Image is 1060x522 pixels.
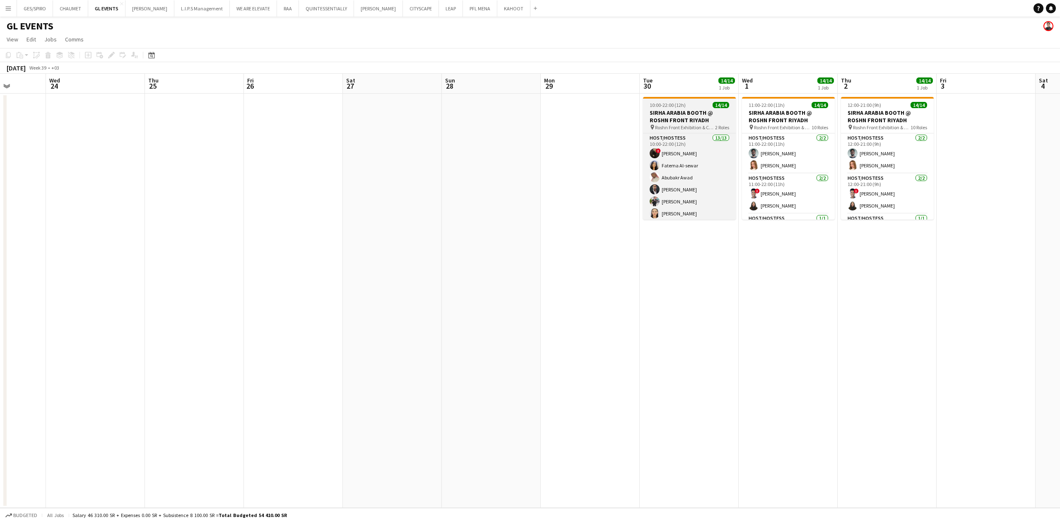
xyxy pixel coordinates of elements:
[3,34,22,45] a: View
[755,188,760,193] span: !
[643,97,736,220] app-job-card: 10:00-22:00 (12h)14/14SIRHA ARABIA BOOTH @ ROSHN FRONT RIYADH Roshn Front Exhibition & Conference...
[715,124,729,130] span: 2 Roles
[65,36,84,43] span: Comms
[911,124,927,130] span: 10 Roles
[463,0,497,17] button: PFL MENA
[174,0,230,17] button: L.I.P.S Management
[650,102,686,108] span: 10:00-22:00 (12h)
[853,124,911,130] span: Roshn Front Exhibition & Conference Center - [GEOGRAPHIC_DATA]
[854,188,859,193] span: !
[655,124,715,130] span: Roshn Front Exhibition & Conference Center - [GEOGRAPHIC_DATA]
[41,34,60,45] a: Jobs
[51,65,59,71] div: +03
[346,77,355,84] span: Sat
[62,34,87,45] a: Comms
[911,102,927,108] span: 14/14
[719,85,735,91] div: 1 Job
[939,81,947,91] span: 3
[445,77,455,84] span: Sun
[7,20,53,32] h1: GL EVENTS
[88,0,125,17] button: GL EVENTS
[544,77,555,84] span: Mon
[741,81,753,91] span: 1
[1043,21,1053,31] app-user-avatar: Jesus Relampagos
[48,81,60,91] span: 24
[940,77,947,84] span: Fri
[841,97,934,220] app-job-card: 12:00-21:00 (9h)14/14SIRHA ARABIA BOOTH @ ROSHN FRONT RIYADH Roshn Front Exhibition & Conference ...
[147,81,159,91] span: 25
[841,109,934,124] h3: SIRHA ARABIA BOOTH @ ROSHN FRONT RIYADH
[818,85,834,91] div: 1 Job
[713,102,729,108] span: 14/14
[44,36,57,43] span: Jobs
[742,77,753,84] span: Wed
[742,97,835,220] app-job-card: 11:00-22:00 (11h)14/14SIRHA ARABIA BOOTH @ ROSHN FRONT RIYADH Roshn Front Exhibition & Conference...
[812,124,828,130] span: 10 Roles
[277,0,299,17] button: RAA
[754,124,812,130] span: Roshn Front Exhibition & Conference Center - [GEOGRAPHIC_DATA]
[246,81,254,91] span: 26
[7,36,18,43] span: View
[848,102,881,108] span: 12:00-21:00 (9h)
[354,0,403,17] button: [PERSON_NAME]
[230,0,277,17] button: WE ARE ELEVATE
[841,133,934,174] app-card-role: Host/Hostess2/212:00-21:00 (9h)[PERSON_NAME][PERSON_NAME]
[817,77,834,84] span: 14/14
[841,214,934,242] app-card-role: Host/Hostess1/1
[247,77,254,84] span: Fri
[543,81,555,91] span: 29
[1038,81,1048,91] span: 4
[7,64,26,72] div: [DATE]
[917,85,932,91] div: 1 Job
[742,214,835,242] app-card-role: Host/Hostess1/1
[812,102,828,108] span: 14/14
[4,511,39,520] button: Budgeted
[841,77,851,84] span: Thu
[125,0,174,17] button: [PERSON_NAME]
[148,77,159,84] span: Thu
[17,0,53,17] button: GES/SPIRO
[23,34,39,45] a: Edit
[742,174,835,214] app-card-role: Host/Hostess2/211:00-22:00 (11h)![PERSON_NAME][PERSON_NAME]
[27,65,48,71] span: Week 39
[1039,77,1048,84] span: Sat
[916,77,933,84] span: 14/14
[403,0,439,17] button: CITYSCAPE
[841,174,934,214] app-card-role: Host/Hostess2/212:00-21:00 (9h)![PERSON_NAME][PERSON_NAME]
[49,77,60,84] span: Wed
[643,133,736,306] app-card-role: Host/Hostess13/1310:00-22:00 (12h)![PERSON_NAME]Fatema Al-sewarAbubakr Awad[PERSON_NAME][PERSON_N...
[444,81,455,91] span: 28
[718,77,735,84] span: 14/14
[643,77,653,84] span: Tue
[742,109,835,124] h3: SIRHA ARABIA BOOTH @ ROSHN FRONT RIYADH
[219,512,287,518] span: Total Budgeted 54 410.00 SR
[497,0,530,17] button: KAHOOT
[749,102,785,108] span: 11:00-22:00 (11h)
[53,0,88,17] button: CHAUMET
[26,36,36,43] span: Edit
[345,81,355,91] span: 27
[742,133,835,174] app-card-role: Host/Hostess2/211:00-22:00 (11h)[PERSON_NAME][PERSON_NAME]
[643,109,736,124] h3: SIRHA ARABIA BOOTH @ ROSHN FRONT RIYADH
[656,148,661,153] span: !
[46,512,65,518] span: All jobs
[13,512,37,518] span: Budgeted
[299,0,354,17] button: QUINTESSENTIALLY
[72,512,287,518] div: Salary 46 310.00 SR + Expenses 0.00 SR + Subsistence 8 100.00 SR =
[840,81,851,91] span: 2
[642,81,653,91] span: 30
[439,0,463,17] button: LEAP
